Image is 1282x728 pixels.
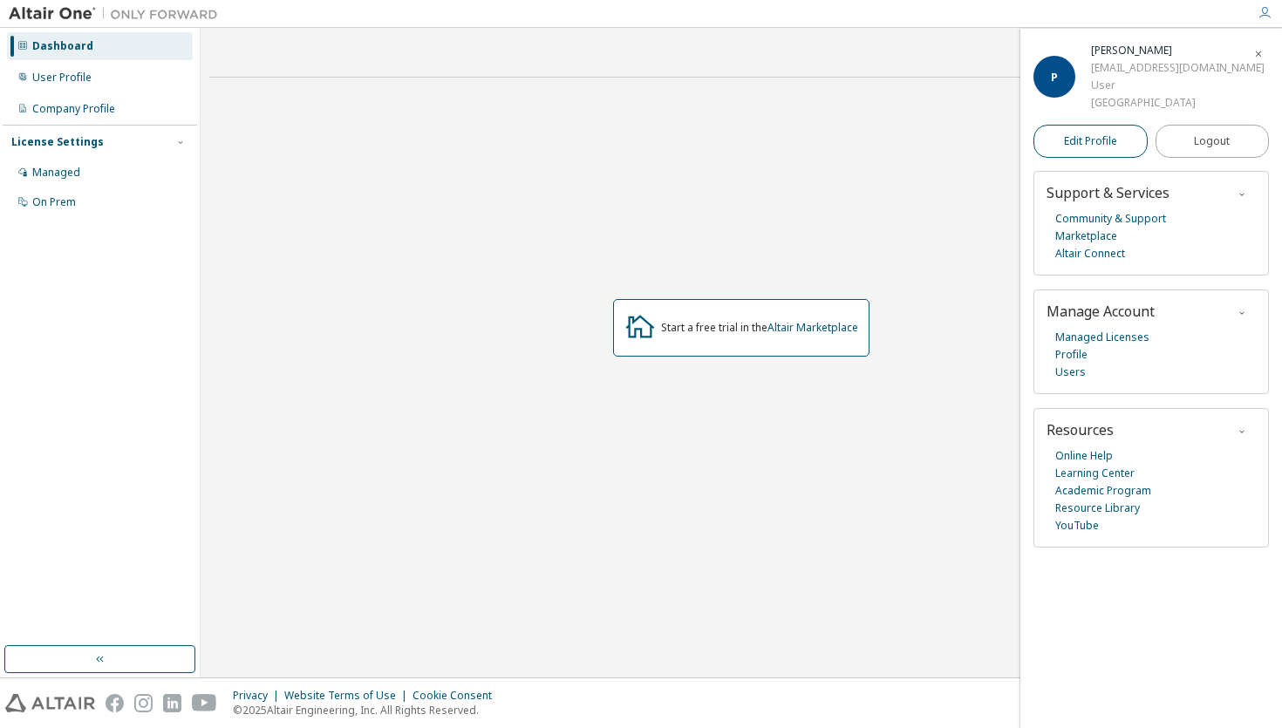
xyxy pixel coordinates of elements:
img: Altair One [9,5,227,23]
a: Learning Center [1055,465,1135,482]
span: Manage Account [1047,302,1155,321]
a: Academic Program [1055,482,1151,500]
div: On Prem [32,195,76,209]
div: User Profile [32,71,92,85]
div: Website Terms of Use [284,689,413,703]
a: Users [1055,364,1086,381]
div: [EMAIL_ADDRESS][DOMAIN_NAME] [1091,59,1265,77]
a: Altair Marketplace [767,320,858,335]
div: Prashant Gupta [1091,42,1265,59]
img: instagram.svg [134,694,153,712]
div: Cookie Consent [413,689,502,703]
span: P [1051,70,1058,85]
img: facebook.svg [106,694,124,712]
span: Logout [1194,133,1230,150]
a: Resource Library [1055,500,1140,517]
div: Company Profile [32,102,115,116]
img: linkedin.svg [163,694,181,712]
div: Privacy [233,689,284,703]
a: YouTube [1055,517,1099,534]
a: Edit Profile [1033,125,1148,158]
div: Start a free trial in the [661,321,858,335]
span: Resources [1047,420,1114,439]
a: Altair Connect [1055,245,1125,262]
div: User [1091,77,1265,94]
a: Managed Licenses [1055,329,1149,346]
span: Support & Services [1047,183,1169,202]
a: Community & Support [1055,210,1166,228]
a: Profile [1055,346,1088,364]
button: Logout [1156,125,1270,158]
span: Edit Profile [1064,134,1117,148]
img: altair_logo.svg [5,694,95,712]
a: Marketplace [1055,228,1117,245]
p: © 2025 Altair Engineering, Inc. All Rights Reserved. [233,703,502,718]
img: youtube.svg [192,694,217,712]
div: Managed [32,166,80,180]
div: Dashboard [32,39,93,53]
a: Online Help [1055,447,1113,465]
div: License Settings [11,135,104,149]
div: [GEOGRAPHIC_DATA] [1091,94,1265,112]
